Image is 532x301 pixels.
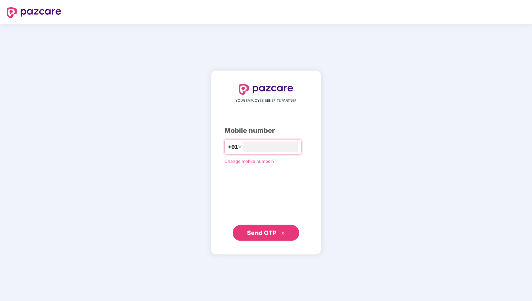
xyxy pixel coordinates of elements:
[228,143,238,151] span: +91
[236,98,297,103] span: YOUR EMPLOYEE BENEFITS PARTNER
[224,159,275,164] a: Change mobile number?
[239,84,293,95] img: logo
[233,225,299,241] button: Send OTPdouble-right
[224,125,308,136] div: Mobile number
[281,231,285,236] span: double-right
[238,145,242,149] span: down
[247,229,277,236] span: Send OTP
[7,7,61,18] img: logo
